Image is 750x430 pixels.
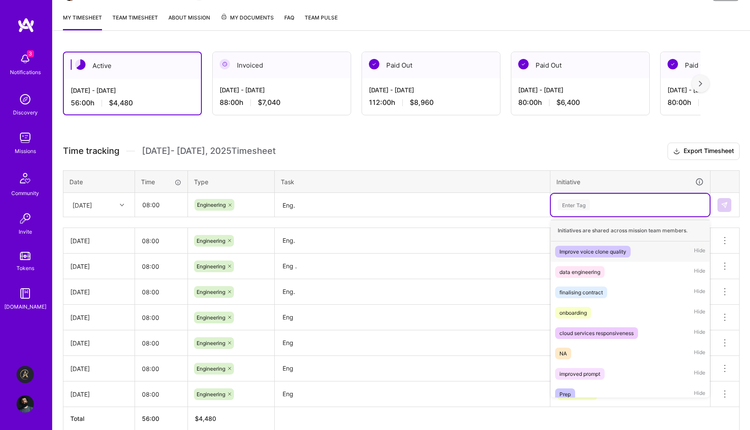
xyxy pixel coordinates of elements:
span: $6,400 [556,98,580,107]
a: FAQ [284,13,294,30]
span: Hide [694,246,705,257]
img: Invite [16,210,34,227]
a: Team timesheet [112,13,158,30]
div: Prep [559,390,571,399]
img: Submit [721,202,728,208]
div: Paid Out [362,52,500,78]
button: Export Timesheet [668,143,740,160]
input: HH:MM [135,193,187,216]
span: Time tracking [63,146,119,156]
span: 3 [27,50,34,57]
div: [DATE] [70,364,128,373]
textarea: Eng [276,331,549,355]
a: My Documents [220,13,274,30]
textarea: Eng. [276,229,549,253]
div: Initiative [556,177,704,187]
img: Active [75,59,86,70]
a: About Mission [168,13,210,30]
input: HH:MM [135,383,187,406]
input: HH:MM [135,332,187,355]
textarea: Eng. [276,194,549,217]
span: $ 4,480 [195,415,216,422]
a: Team Pulse [305,13,338,30]
div: [DATE] [70,236,128,245]
span: Engineering [197,340,225,346]
img: Paid Out [518,59,529,69]
div: Notifications [10,68,41,77]
div: Tokens [16,264,34,273]
img: Invoiced [220,59,230,69]
div: Time [141,177,181,186]
span: Hide [694,266,705,278]
div: Invoiced [213,52,351,78]
span: Engineering [197,289,225,295]
th: Date [63,170,135,193]
div: improved prompt [559,369,600,378]
img: discovery [16,91,34,108]
a: My timesheet [63,13,102,30]
div: [DATE] - [DATE] [220,85,344,94]
input: HH:MM [135,306,187,329]
div: data engineering [559,267,600,277]
div: onboarding [559,308,587,317]
div: 88:00 h [220,98,344,107]
div: [DATE] - [DATE] [518,85,642,94]
a: User Avatar [14,395,36,413]
div: [DATE] [72,200,92,209]
textarea: Eng. [276,280,549,304]
th: Task [275,170,550,193]
span: Hide [694,348,705,359]
img: Paid Out [369,59,379,69]
img: bell [16,50,34,68]
img: right [699,81,702,87]
i: icon Chevron [120,203,124,207]
span: Engineering [197,263,225,270]
span: Engineering [197,202,226,208]
textarea: Eng . [276,254,549,278]
div: Invite [19,227,32,236]
span: Engineering [197,365,225,372]
span: My Documents [220,13,274,23]
img: guide book [16,285,34,302]
div: 80:00 h [518,98,642,107]
span: [DATE] - [DATE] , 2025 Timesheet [142,146,276,156]
div: [DATE] [70,287,128,296]
div: [DATE] [70,262,128,271]
textarea: Eng [276,382,549,406]
img: Aldea: Transforming Behavior Change Through AI-Driven Coaching [16,366,34,383]
input: HH:MM [135,357,187,380]
span: Engineering [560,391,589,397]
div: 56:00 h [71,98,194,107]
input: HH:MM [135,229,187,252]
span: Hide [694,287,705,298]
img: tokens [20,252,30,260]
span: Engineering [197,238,225,244]
div: cloud services responsiveness [559,329,634,338]
img: logo [17,17,35,33]
span: Hide [694,327,705,339]
span: Hide [694,368,705,380]
span: $7,040 [258,98,280,107]
textarea: Eng [276,357,549,381]
div: Missions [15,147,36,156]
img: Paid Out [668,59,678,69]
span: $8,960 [410,98,434,107]
span: Team Pulse [305,14,338,21]
div: [DATE] - [DATE] [369,85,493,94]
div: Active [64,52,201,79]
div: Improve voice clone quality [559,247,626,256]
span: Engineering [197,314,225,321]
div: finalising contract [559,288,603,297]
div: [DATE] [70,339,128,348]
i: icon Download [673,147,680,156]
div: Paid Out [511,52,649,78]
div: [DOMAIN_NAME] [4,302,46,311]
div: [DATE] [70,313,128,322]
input: HH:MM [135,280,187,303]
span: $4,480 [109,98,133,107]
img: Community [15,168,36,189]
div: [DATE] [70,390,128,399]
a: Aldea: Transforming Behavior Change Through AI-Driven Coaching [14,366,36,383]
span: Hide [694,307,705,319]
span: Hide [694,388,705,400]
